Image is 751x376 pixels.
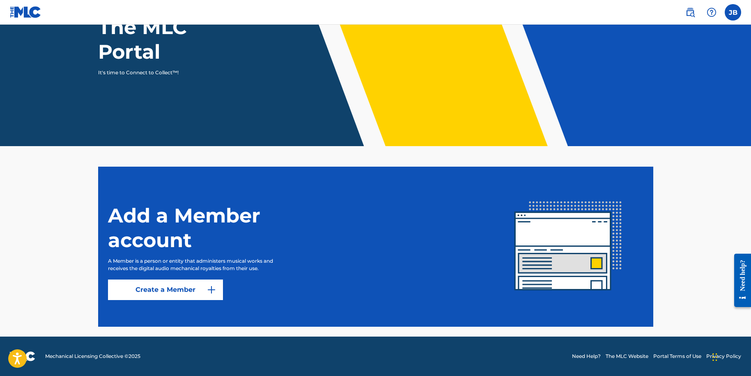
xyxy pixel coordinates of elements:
iframe: Chat Widget [710,337,751,376]
img: help [707,7,717,17]
a: Privacy Policy [706,353,741,360]
a: Need Help? [572,353,601,360]
a: Public Search [682,4,698,21]
p: It's time to Connect to Collect™! [98,69,241,76]
img: img [493,172,643,322]
p: A Member is a person or entity that administers musical works and receives the digital audio mech... [108,257,289,272]
div: Help [703,4,720,21]
img: 9d2ae6d4665cec9f34b9.svg [207,285,216,295]
img: logo [10,351,35,361]
div: User Menu [725,4,741,21]
img: MLC Logo [10,6,41,18]
div: Drag [712,345,717,369]
a: Portal Terms of Use [653,353,701,360]
img: search [685,7,695,17]
a: The MLC Website [606,353,648,360]
h1: Add a Member account [108,203,313,252]
iframe: Resource Center [728,246,751,314]
span: Mechanical Licensing Collective © 2025 [45,353,140,360]
a: Create a Member [108,280,223,300]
